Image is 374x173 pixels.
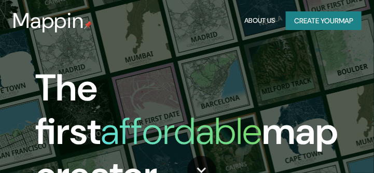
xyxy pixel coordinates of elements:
iframe: Help widget launcher [282,133,363,162]
button: Create yourmap [286,11,362,31]
img: mappin-pin [84,21,92,29]
h1: affordable [101,107,262,155]
h3: Mappin [12,8,84,33]
button: About Us [242,11,278,31]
